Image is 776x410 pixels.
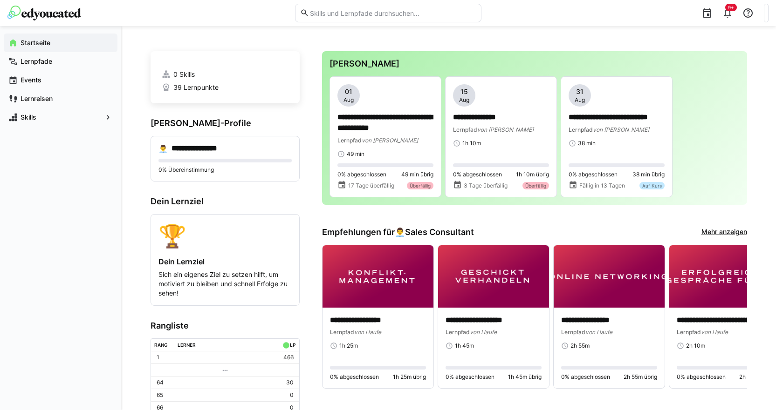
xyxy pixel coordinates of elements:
span: 49 min [347,150,364,158]
span: Fällig in 13 Tagen [579,182,625,189]
span: Lernpfad [330,329,354,336]
span: 0% abgeschlossen [677,373,726,381]
img: image [554,245,665,308]
span: von Haufe [354,329,381,336]
span: 3 Tage überfällig [464,182,508,189]
span: 2h 10m [686,342,705,350]
p: 30 [286,379,294,386]
div: Überfällig [522,182,549,189]
span: Lernpfad [569,126,593,133]
div: 👨‍💼 [158,144,168,153]
a: 0 Skills [162,70,288,79]
span: Lernpfad [677,329,701,336]
div: 👨‍💼 [395,227,474,237]
span: 0% abgeschlossen [446,373,494,381]
p: 65 [157,391,163,399]
h3: Rangliste [151,321,300,331]
span: von Haufe [585,329,612,336]
h3: [PERSON_NAME] [330,59,740,69]
div: Lerner [178,342,196,348]
span: Lernpfad [446,329,470,336]
span: 1h 25m übrig [393,373,426,381]
span: 0% abgeschlossen [330,373,379,381]
span: 0 Skills [173,70,195,79]
span: 1h 45m [455,342,474,350]
span: von [PERSON_NAME] [362,137,418,144]
span: Lernpfad [337,137,362,144]
span: 9+ [728,5,734,10]
span: 0% abgeschlossen [569,171,618,178]
h3: Dein Lernziel [151,196,300,207]
h3: Empfehlungen für [322,227,474,237]
a: Mehr anzeigen [701,227,747,237]
span: 38 min [578,140,596,147]
span: Aug [343,96,354,104]
span: 0% abgeschlossen [337,171,386,178]
h3: [PERSON_NAME]-Profile [151,118,300,128]
div: Überfällig [407,182,433,189]
span: 0% abgeschlossen [561,373,610,381]
span: 15 [460,87,468,96]
span: 0% abgeschlossen [453,171,502,178]
p: 466 [283,354,294,361]
span: Lernpfad [561,329,585,336]
span: 31 [576,87,584,96]
h4: Dein Lernziel [158,257,292,266]
span: 2h 55m übrig [624,373,657,381]
img: image [438,245,549,308]
span: 49 min übrig [401,171,433,178]
span: 39 Lernpunkte [173,83,219,92]
span: 1h 10m übrig [516,171,549,178]
span: von Haufe [701,329,728,336]
span: 2h 10m übrig [739,373,773,381]
p: 1 [157,354,159,361]
span: 2h 55m [570,342,590,350]
span: Lernpfad [453,126,477,133]
span: 1h 25m [339,342,358,350]
p: 64 [157,379,164,386]
div: LP [290,342,295,348]
p: 0% Übereinstimmung [158,166,292,174]
span: von [PERSON_NAME] [593,126,649,133]
div: 🏆 [158,222,292,249]
span: 17 Tage überfällig [348,182,394,189]
div: Rang [154,342,168,348]
input: Skills und Lernpfade durchsuchen… [309,9,476,17]
span: 38 min übrig [632,171,665,178]
p: 0 [290,391,294,399]
span: von [PERSON_NAME] [477,126,534,133]
img: image [323,245,433,308]
span: 1h 10m [462,140,481,147]
span: Aug [459,96,469,104]
div: Auf Kurs [639,182,665,189]
span: von Haufe [470,329,497,336]
span: Aug [575,96,585,104]
span: Sales Consultant [405,227,474,237]
span: 1h 45m übrig [508,373,542,381]
p: Sich ein eigenes Ziel zu setzen hilft, um motiviert zu bleiben und schnell Erfolge zu sehen! [158,270,292,298]
span: 01 [345,87,352,96]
